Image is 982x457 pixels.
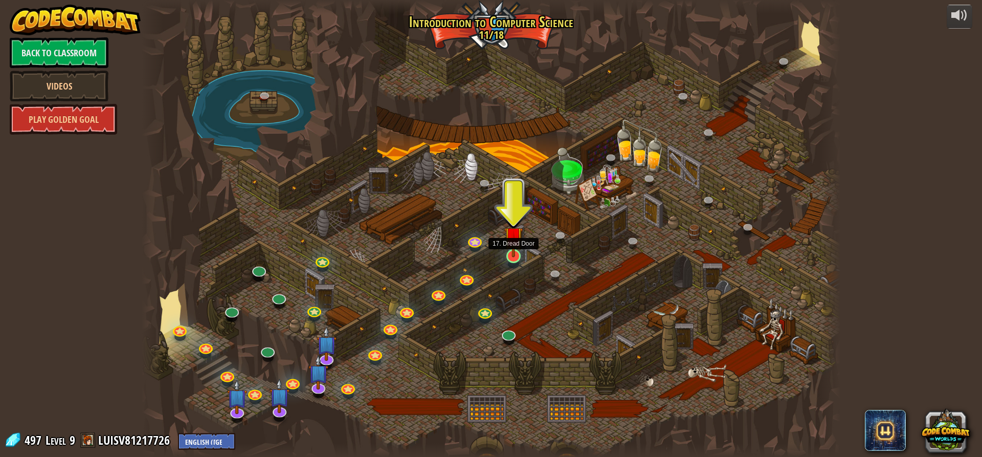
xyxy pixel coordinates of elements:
[10,5,141,35] img: CodeCombat - Learn how to code by playing a game
[316,326,337,361] img: level-banner-unstarted-subscriber.png
[504,215,523,257] img: level-banner-unstarted.png
[947,5,972,29] button: Adjust volume
[269,379,289,414] img: level-banner-unstarted-subscriber.png
[10,104,117,135] a: Play Golden Goal
[70,432,75,448] span: 9
[25,432,44,448] span: 497
[227,379,248,414] img: level-banner-unstarted-subscriber.png
[98,432,173,448] a: LUISV81217726
[308,355,329,390] img: level-banner-unstarted-subscriber.png
[10,71,108,101] a: Videos
[46,432,66,449] span: Level
[10,37,108,68] a: Back to Classroom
